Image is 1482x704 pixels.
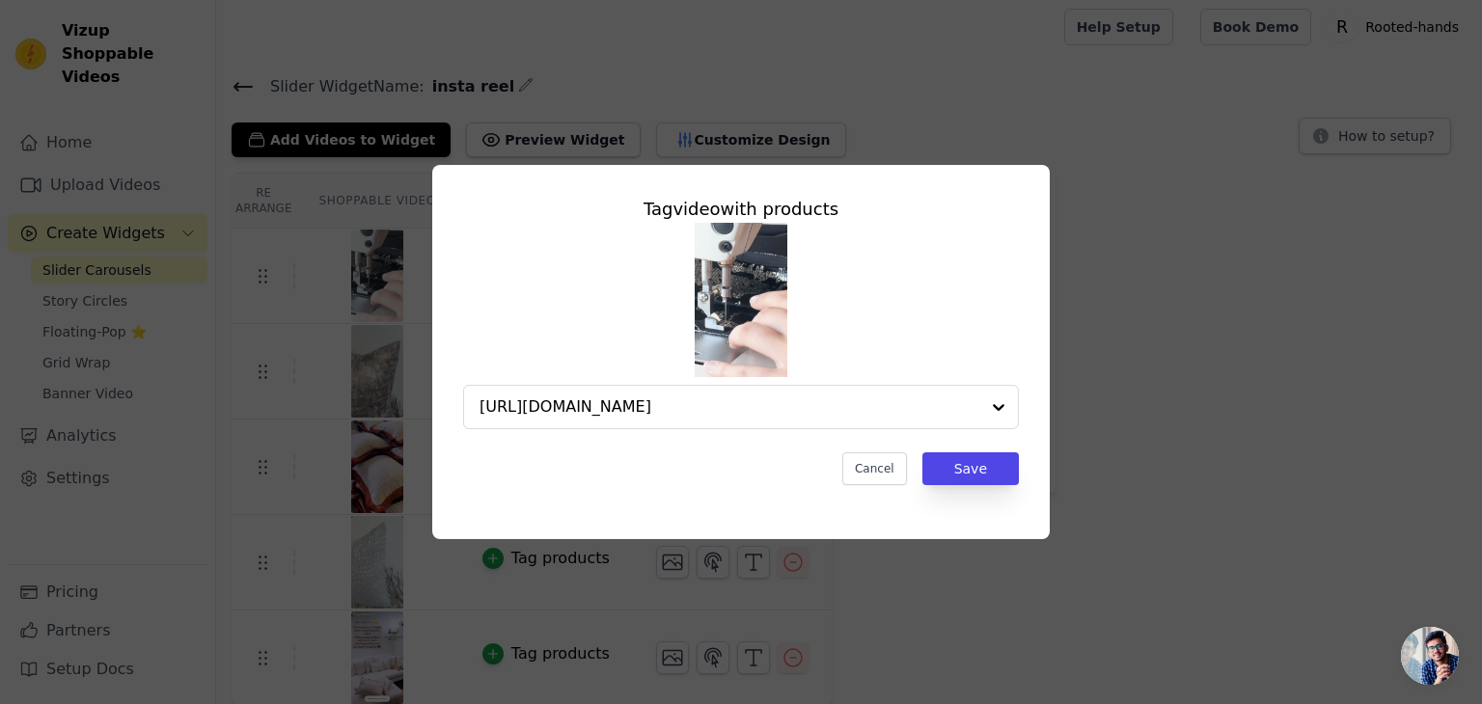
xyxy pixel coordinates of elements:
img: vizup-images-c5f3.jpg [695,223,787,377]
button: Save [922,452,1019,485]
button: Cancel [842,452,907,485]
input: Search by product title or paste product URL [480,395,979,419]
a: Open chat [1401,627,1459,685]
div: Tag video with products [463,196,1019,223]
